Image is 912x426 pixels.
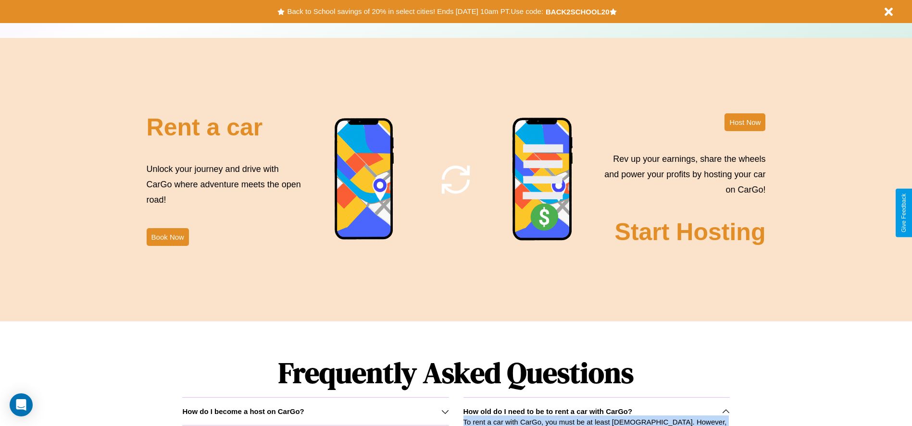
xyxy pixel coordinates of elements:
button: Host Now [725,113,765,131]
img: phone [512,117,574,242]
h2: Rent a car [147,113,263,141]
b: BACK2SCHOOL20 [546,8,610,16]
h2: Start Hosting [615,218,766,246]
div: Give Feedback [900,194,907,232]
button: Book Now [147,228,189,246]
h3: How do I become a host on CarGo? [182,407,304,415]
p: Unlock your journey and drive with CarGo where adventure meets the open road! [147,161,304,208]
h1: Frequently Asked Questions [182,348,729,397]
p: Rev up your earnings, share the wheels and power your profits by hosting your car on CarGo! [599,151,765,198]
h3: How old do I need to be to rent a car with CarGo? [463,407,633,415]
img: phone [334,118,395,241]
button: Back to School savings of 20% in select cities! Ends [DATE] 10am PT.Use code: [285,5,545,18]
div: Open Intercom Messenger [10,393,33,416]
